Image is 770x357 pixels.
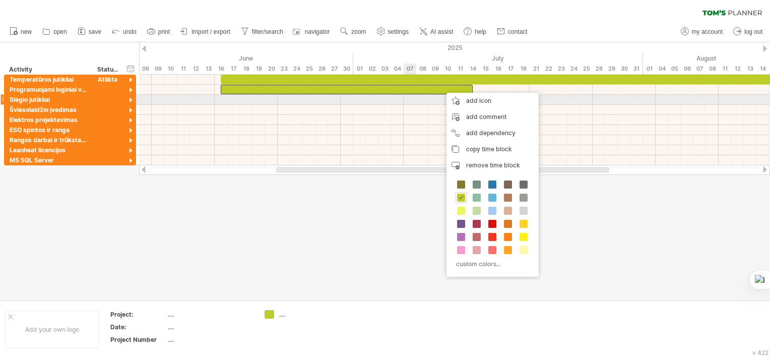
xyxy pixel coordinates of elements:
div: .... [168,310,252,319]
div: Šviesolaidžio įvedimas [10,105,87,114]
div: Thursday, 12 June 2025 [189,64,202,74]
a: undo [109,25,140,38]
a: navigator [291,25,333,38]
span: settings [388,28,409,35]
div: Monday, 4 August 2025 [656,64,668,74]
div: Thursday, 26 June 2025 [315,64,328,74]
div: v 422 [752,349,768,356]
span: my account [692,28,723,35]
a: log out [731,25,765,38]
a: help [461,25,489,38]
div: Wednesday, 9 July 2025 [429,64,441,74]
div: Tuesday, 22 July 2025 [542,64,555,74]
div: Friday, 25 July 2025 [580,64,593,74]
div: Tuesday, 15 July 2025 [479,64,492,74]
span: open [53,28,67,35]
div: Activity [9,65,87,75]
span: save [89,28,101,35]
div: Wednesday, 11 June 2025 [177,64,189,74]
div: Tuesday, 24 June 2025 [290,64,303,74]
span: new [21,28,32,35]
div: Wednesday, 18 June 2025 [240,64,252,74]
div: Friday, 13 June 2025 [202,64,215,74]
span: AI assist [430,28,453,35]
div: June 2025 [89,53,353,64]
a: import / export [178,25,233,38]
div: Monday, 11 August 2025 [719,64,731,74]
div: Project: [110,310,166,319]
div: Friday, 20 June 2025 [265,64,278,74]
div: Temperatūros jutikliai [10,75,87,84]
div: Monday, 7 July 2025 [404,64,416,74]
a: new [7,25,35,38]
div: Tuesday, 17 June 2025 [227,64,240,74]
a: save [75,25,104,38]
span: print [158,28,170,35]
div: Programuojami loginiai valdikliai [10,85,87,94]
div: .... [168,335,252,344]
a: AI assist [417,25,456,38]
div: Atlikta [98,75,120,84]
div: Thursday, 24 July 2025 [567,64,580,74]
div: Project Number [110,335,166,344]
div: Wednesday, 2 July 2025 [366,64,378,74]
a: open [40,25,70,38]
div: Wednesday, 23 July 2025 [555,64,567,74]
div: Thursday, 14 August 2025 [756,64,769,74]
span: zoom [351,28,366,35]
a: print [145,25,173,38]
div: Statusas [97,65,119,75]
div: Slėgio jutikliai [10,95,87,104]
div: Wednesday, 30 July 2025 [618,64,630,74]
span: navigator [305,28,330,35]
span: copy time block [466,145,512,153]
div: Monday, 30 June 2025 [341,64,353,74]
a: settings [374,25,412,38]
div: Thursday, 3 July 2025 [378,64,391,74]
a: zoom [338,25,369,38]
div: Friday, 27 June 2025 [328,64,341,74]
div: Wednesday, 25 June 2025 [303,64,315,74]
span: filter/search [252,28,283,35]
div: Thursday, 17 July 2025 [504,64,517,74]
div: Elektros projektavimas [10,115,87,125]
span: undo [123,28,137,35]
div: Friday, 4 July 2025 [391,64,404,74]
span: remove time block [466,161,520,169]
span: help [475,28,486,35]
div: Thursday, 31 July 2025 [630,64,643,74]
div: .... [279,310,334,319]
div: Friday, 8 August 2025 [706,64,719,74]
div: MS SQL Server [10,155,87,165]
span: import / export [191,28,230,35]
a: filter/search [238,25,286,38]
div: Monday, 14 July 2025 [467,64,479,74]
div: Monday, 16 June 2025 [215,64,227,74]
div: add icon [446,93,539,109]
div: Monday, 23 June 2025 [278,64,290,74]
div: Thursday, 10 July 2025 [441,64,454,74]
div: Tuesday, 29 July 2025 [605,64,618,74]
div: add comment [446,109,539,125]
div: Friday, 18 July 2025 [517,64,530,74]
span: contact [508,28,528,35]
div: .... [168,323,252,331]
div: Friday, 6 June 2025 [139,64,152,74]
div: Tuesday, 12 August 2025 [731,64,744,74]
div: custom colors... [452,257,531,271]
span: log out [744,28,762,35]
div: ESO spintos ir ranga [10,125,87,135]
div: Date: [110,323,166,331]
a: my account [678,25,726,38]
div: Monday, 9 June 2025 [152,64,164,74]
div: Tuesday, 10 June 2025 [164,64,177,74]
div: Monday, 28 July 2025 [593,64,605,74]
div: Add your own logo [5,311,99,348]
div: Friday, 1 August 2025 [643,64,656,74]
div: Wednesday, 16 July 2025 [492,64,504,74]
div: July 2025 [353,53,643,64]
div: Tuesday, 1 July 2025 [353,64,366,74]
a: contact [494,25,531,38]
div: Tuesday, 8 July 2025 [416,64,429,74]
div: Thursday, 7 August 2025 [693,64,706,74]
